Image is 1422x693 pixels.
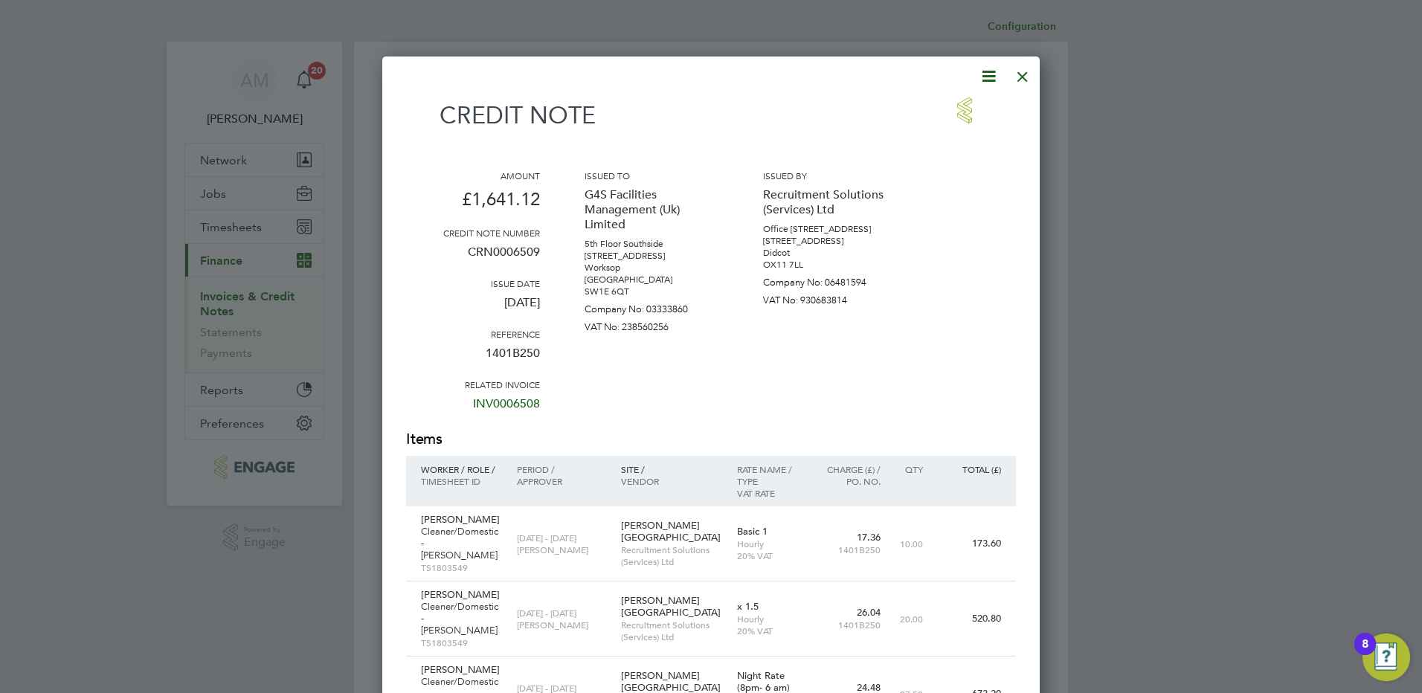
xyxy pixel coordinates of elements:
[938,463,1001,475] p: Total (£)
[517,619,605,631] p: [PERSON_NAME]
[895,538,923,549] p: 10.00
[406,378,540,390] h3: Related invoice
[895,463,923,475] p: QTY
[737,613,802,625] p: Hourly
[816,619,881,631] p: 1401B250
[621,463,722,475] p: Site /
[816,607,881,619] p: 26.04
[816,463,881,475] p: Charge (£) /
[406,328,540,340] h3: Reference
[585,297,718,315] p: Company No: 03333860
[816,475,881,487] p: Po. No.
[585,315,718,333] p: VAT No: 238560256
[621,544,722,567] p: Recruitment Solutions (Services) Ltd
[737,463,802,487] p: Rate name / type
[621,619,722,642] p: Recruitment Solutions (Services) Ltd
[585,238,718,250] p: 5th Floor Southside
[406,227,540,239] h3: Credit note number
[763,271,897,289] p: Company No: 06481594
[957,97,1016,123] img: rec-solutions-logo-remittance.png
[421,526,502,561] p: Cleaner/Domestic - [PERSON_NAME]
[895,613,923,625] p: 20.00
[1363,634,1410,681] button: Open Resource Center, 8 new notifications
[421,463,502,475] p: Worker / Role /
[763,235,897,247] p: [STREET_ADDRESS]
[585,250,718,262] p: [STREET_ADDRESS]
[421,601,502,636] p: Cleaner/Domestic - [PERSON_NAME]
[737,549,802,561] p: 20% VAT
[763,259,897,271] p: OX11 7LL
[1362,644,1368,663] div: 8
[585,274,718,286] p: [GEOGRAPHIC_DATA]
[421,514,502,526] p: [PERSON_NAME]
[585,181,718,238] p: G4S Facilities Management (Uk) Limited
[737,487,802,499] p: VAT rate
[763,289,897,306] p: VAT No: 930683814
[517,463,605,475] p: Period /
[517,607,605,619] p: [DATE] - [DATE]
[621,595,722,619] p: [PERSON_NAME][GEOGRAPHIC_DATA]
[406,101,596,129] h1: Credit note
[421,664,502,676] p: [PERSON_NAME]
[938,613,1001,625] p: 520.80
[938,538,1001,549] p: 173.60
[737,601,802,613] p: x 1.5
[406,429,1016,450] h2: Items
[816,532,881,544] p: 17.36
[406,239,540,277] p: CRN0006509
[406,181,540,227] p: £1,641.12
[421,475,502,487] p: Timesheet ID
[473,390,540,429] a: INV0006508
[585,286,718,297] p: SW1E 6QT
[737,625,802,636] p: 20% VAT
[585,262,718,274] p: Worksop
[421,589,502,601] p: [PERSON_NAME]
[517,532,605,544] p: [DATE] - [DATE]
[763,247,897,259] p: Didcot
[517,475,605,487] p: Approver
[621,475,722,487] p: Vendor
[421,561,502,573] p: TS1803549
[585,170,718,181] h3: Issued to
[763,170,897,181] h3: Issued by
[737,526,802,538] p: Basic 1
[737,538,802,549] p: Hourly
[763,181,897,223] p: Recruitment Solutions (Services) Ltd
[406,277,540,289] h3: Issue date
[816,544,881,555] p: 1401B250
[406,170,540,181] h3: Amount
[517,544,605,555] p: [PERSON_NAME]
[406,289,540,328] p: [DATE]
[421,636,502,648] p: TS1803549
[763,223,897,235] p: Office [STREET_ADDRESS]
[621,520,722,544] p: [PERSON_NAME][GEOGRAPHIC_DATA]
[406,340,540,378] p: 1401B250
